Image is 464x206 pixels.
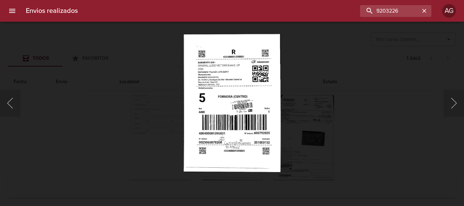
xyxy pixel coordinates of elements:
div: Abrir información de usuario [442,4,456,18]
h6: Envios realizados [26,5,78,16]
input: buscar [360,5,420,17]
button: menu [4,3,20,19]
img: Image [183,34,280,172]
button: Siguiente [444,90,464,117]
div: AG [442,4,456,18]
